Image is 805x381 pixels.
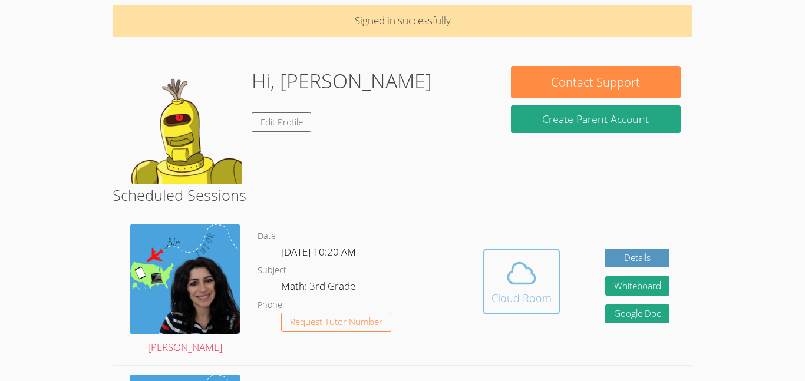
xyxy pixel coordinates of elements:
[113,5,692,37] p: Signed in successfully
[130,224,240,356] a: [PERSON_NAME]
[281,278,358,298] dd: Math: 3rd Grade
[281,313,391,332] button: Request Tutor Number
[258,298,282,313] dt: Phone
[483,249,560,314] button: Cloud Room
[491,290,552,306] div: Cloud Room
[258,229,276,244] dt: Date
[290,317,382,326] span: Request Tutor Number
[130,224,240,334] img: air%20tutor%20avatar.png
[605,304,670,324] a: Google Doc
[258,263,286,278] dt: Subject
[511,66,681,98] button: Contact Support
[252,66,432,96] h1: Hi, [PERSON_NAME]
[605,249,670,268] a: Details
[113,184,692,206] h2: Scheduled Sessions
[511,105,681,133] button: Create Parent Account
[124,66,242,184] img: default.png
[281,245,356,259] span: [DATE] 10:20 AM
[605,276,670,296] button: Whiteboard
[252,112,312,132] a: Edit Profile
